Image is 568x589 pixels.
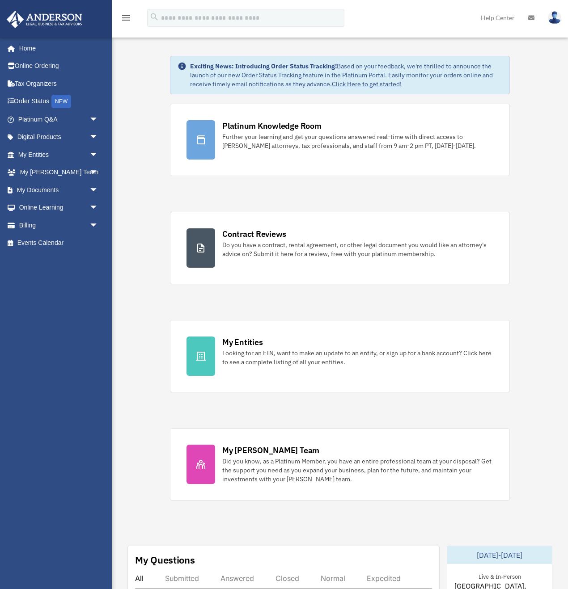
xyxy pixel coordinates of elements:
[6,39,107,57] a: Home
[222,349,493,366] div: Looking for an EIN, want to make an update to an entity, or sign up for a bank account? Click her...
[222,132,493,150] div: Further your learning and get your questions answered real-time with direct access to [PERSON_NAM...
[89,128,107,147] span: arrow_drop_down
[276,574,299,583] div: Closed
[170,428,510,501] a: My [PERSON_NAME] Team Did you know, as a Platinum Member, you have an entire professional team at...
[89,146,107,164] span: arrow_drop_down
[6,93,112,111] a: Order StatusNEW
[170,104,510,176] a: Platinum Knowledge Room Further your learning and get your questions answered real-time with dire...
[6,110,112,128] a: Platinum Q&Aarrow_drop_down
[6,234,112,252] a: Events Calendar
[89,164,107,182] span: arrow_drop_down
[6,128,112,146] a: Digital Productsarrow_drop_down
[6,216,112,234] a: Billingarrow_drop_down
[190,62,502,88] div: Based on your feedback, we're thrilled to announce the launch of our new Order Status Tracking fe...
[332,80,402,88] a: Click Here to get started!
[135,553,195,567] div: My Questions
[6,57,112,75] a: Online Ordering
[321,574,345,583] div: Normal
[6,199,112,217] a: Online Learningarrow_drop_down
[190,62,337,70] strong: Exciting News: Introducing Order Status Tracking!
[222,120,322,131] div: Platinum Knowledge Room
[447,546,552,564] div: [DATE]-[DATE]
[165,574,199,583] div: Submitted
[220,574,254,583] div: Answered
[222,445,319,456] div: My [PERSON_NAME] Team
[121,16,131,23] a: menu
[170,320,510,392] a: My Entities Looking for an EIN, want to make an update to an entity, or sign up for a bank accoun...
[4,11,85,28] img: Anderson Advisors Platinum Portal
[222,240,493,258] div: Do you have a contract, rental agreement, or other legal document you would like an attorney's ad...
[121,13,131,23] i: menu
[222,228,286,240] div: Contract Reviews
[89,216,107,235] span: arrow_drop_down
[222,337,263,348] div: My Entities
[170,212,510,284] a: Contract Reviews Do you have a contract, rental agreement, or other legal document you would like...
[89,110,107,129] span: arrow_drop_down
[51,95,71,108] div: NEW
[6,164,112,181] a: My [PERSON_NAME] Teamarrow_drop_down
[149,12,159,22] i: search
[6,75,112,93] a: Tax Organizers
[367,574,401,583] div: Expedited
[548,11,561,24] img: User Pic
[135,574,144,583] div: All
[471,571,528,581] div: Live & In-Person
[89,199,107,217] span: arrow_drop_down
[222,457,493,484] div: Did you know, as a Platinum Member, you have an entire professional team at your disposal? Get th...
[6,181,112,199] a: My Documentsarrow_drop_down
[89,181,107,199] span: arrow_drop_down
[6,146,112,164] a: My Entitiesarrow_drop_down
